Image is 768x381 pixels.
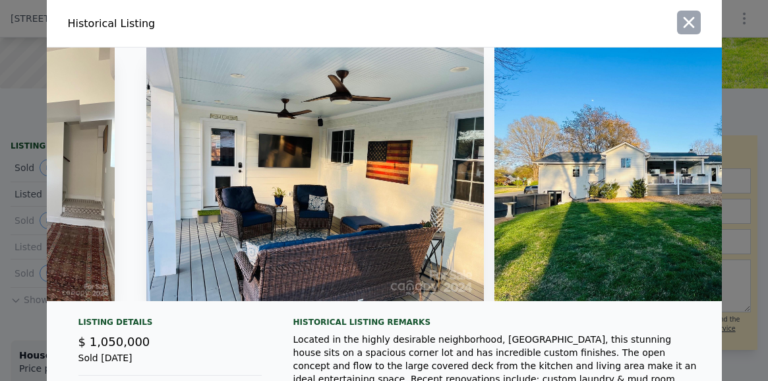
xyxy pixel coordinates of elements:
[146,48,484,301] img: Property Img
[78,335,150,349] span: $ 1,050,000
[68,16,379,32] div: Historical Listing
[78,351,262,376] div: Sold [DATE]
[293,317,701,328] div: Historical Listing remarks
[78,317,262,333] div: Listing Details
